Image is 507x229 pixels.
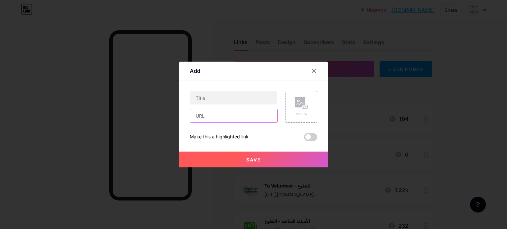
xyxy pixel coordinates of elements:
[179,152,328,167] button: Save
[190,67,200,75] div: Add
[190,109,277,122] input: URL
[190,133,249,141] div: Make this a highlighted link
[190,91,277,104] input: Title
[295,112,308,117] div: Picture
[246,157,261,162] span: Save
